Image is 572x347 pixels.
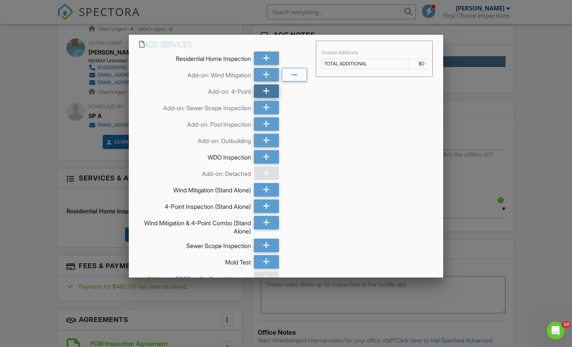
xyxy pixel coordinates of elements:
div: Add-on: Pool Inspection [139,117,251,128]
span: 10 [562,322,571,328]
div: Add-on: 4-Point [139,84,251,96]
div: 4-Point Inspection (Stand Alone) [139,199,251,211]
div: Invoice Additions [322,50,427,56]
div: Add-on: Outbuilding [139,134,251,145]
td: TOTAL ADDITIONAL [322,59,408,69]
div: Add-on: > 3000 sq ft will need to quote [139,272,251,283]
div: Add-on: Detached [139,167,251,178]
div: Wind Mitigation & 4-Point Combo (Stand Alone) [139,216,251,236]
h6: Add Services [139,41,307,49]
iframe: Intercom live chat [547,322,565,340]
div: Residential Home Inspection [139,52,251,63]
td: $0 [408,59,427,69]
div: Mold Test [139,255,251,266]
div: Add-on: Sewer Scope Inspection [139,101,251,112]
div: Sewer Scope Inspection [139,239,251,250]
div: Add-on: Wind Mitigation [139,68,251,79]
div: Wind Mitigation (Stand Alone) [139,183,251,194]
div: WDO Inspection [139,150,251,161]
